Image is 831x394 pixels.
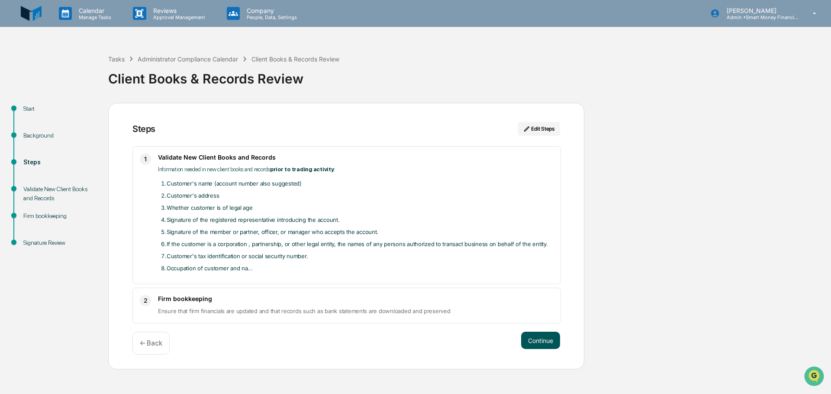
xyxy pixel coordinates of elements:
[61,146,105,153] a: Powered byPylon
[63,110,70,117] div: 🗄️
[138,55,238,63] div: Administrator Compliance Calendar
[17,125,55,134] span: Data Lookup
[167,251,554,261] li: Customer's tax identification or social security number.
[140,339,162,347] p: ← Back
[9,126,16,133] div: 🔎
[9,66,24,82] img: 1746055101610-c473b297-6a78-478c-a979-82029cc54cd1
[158,164,554,175] p: Information needed in new client books and records :
[23,131,94,140] div: Background
[29,75,110,82] div: We're available if you need us!
[803,365,827,389] iframe: Open customer support
[29,66,142,75] div: Start new chat
[23,211,94,221] div: Firm bookkeeping
[5,122,58,138] a: 🔎Data Lookup
[17,109,56,118] span: Preclearance
[167,227,554,237] li: Signature of the member or partner, officer, or manager who accepts the account.
[158,295,554,302] h3: Firm bookkeeping
[167,202,554,213] li: Whether customer is of legal age
[72,7,116,14] p: Calendar
[23,104,94,113] div: Start
[23,158,94,167] div: Steps
[86,147,105,153] span: Pylon
[167,239,554,249] li: If the customer is a corporation , partnership, or other legal entity, the names of any persons a...
[59,106,111,121] a: 🗄️Attestations
[108,55,125,63] div: Tasks
[108,64,827,86] div: Client Books & Records Review
[146,7,209,14] p: Reviews
[251,55,339,63] div: Client Books & Records Review
[72,14,116,20] p: Manage Tasks
[146,14,209,20] p: Approval Management
[240,14,301,20] p: People, Data, Settings
[167,263,554,273] li: Occupation of customer and na...
[167,215,554,225] li: Signature of the registered representative introducing the account.
[158,154,554,161] h3: Validate New Client Books and Records
[9,18,158,32] p: How can we help?
[147,69,158,79] button: Start new chat
[167,190,554,201] li: Customer's address
[71,109,107,118] span: Attestations
[9,110,16,117] div: 🖐️
[21,3,42,24] img: logo
[518,122,560,136] button: Edit Steps
[144,295,148,306] span: 2
[167,178,554,189] li: Customer's name (account number also suggested)
[720,7,800,14] p: [PERSON_NAME]
[5,106,59,121] a: 🖐️Preclearance
[23,238,94,247] div: Signature Review
[270,166,334,173] strong: prior to trading activity
[23,185,94,203] div: Validate New Client Books and Records
[144,154,147,164] span: 1
[132,124,155,134] div: Steps
[240,7,301,14] p: Company
[521,332,560,349] button: Continue
[158,308,451,314] span: Ensure that firm financials are updated and that records such as bank statements are downloaded a...
[720,14,800,20] p: Admin • Smart Money Financial Advisors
